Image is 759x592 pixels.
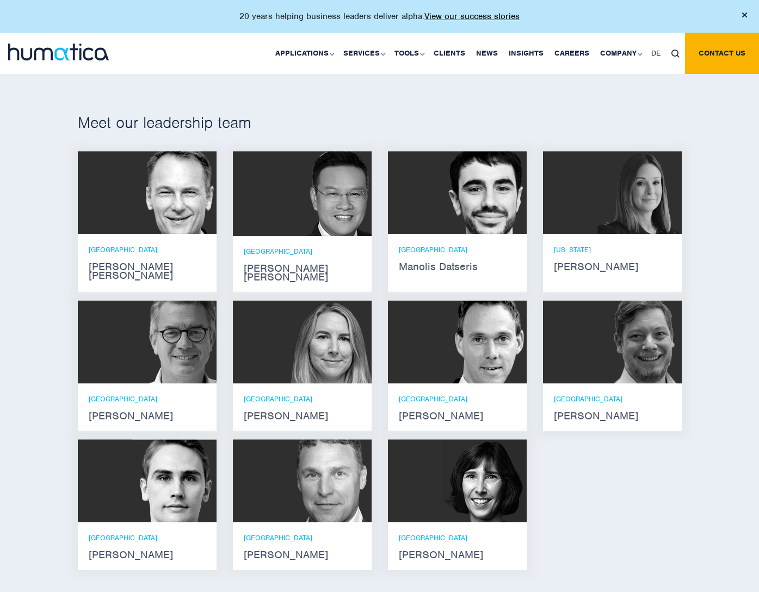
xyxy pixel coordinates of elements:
[646,33,666,74] a: DE
[244,247,361,256] p: [GEOGRAPHIC_DATA]
[399,533,516,542] p: [GEOGRAPHIC_DATA]
[424,11,520,22] a: View our success stories
[597,301,682,383] img: Claudio Limacher
[239,11,520,22] p: 20 years helping business leaders deliver alpha.
[597,151,682,234] img: Melissa Mounce
[399,551,516,559] strong: [PERSON_NAME]
[89,263,206,280] strong: [PERSON_NAME] [PERSON_NAME]
[554,412,671,420] strong: [PERSON_NAME]
[78,113,682,132] h2: Meet our leadership team
[671,50,680,58] img: search_icon
[399,245,516,254] p: [GEOGRAPHIC_DATA]
[270,33,338,74] a: Applications
[554,394,671,404] p: [GEOGRAPHIC_DATA]
[89,394,206,404] p: [GEOGRAPHIC_DATA]
[595,33,646,74] a: Company
[399,263,516,271] strong: Manolis Datseris
[89,551,206,559] strong: [PERSON_NAME]
[389,33,428,74] a: Tools
[244,551,361,559] strong: [PERSON_NAME]
[549,33,595,74] a: Careers
[89,533,206,542] p: [GEOGRAPHIC_DATA]
[279,151,372,236] img: Jen Jee Chan
[244,394,361,404] p: [GEOGRAPHIC_DATA]
[399,394,516,404] p: [GEOGRAPHIC_DATA]
[428,33,471,74] a: Clients
[244,264,361,282] strong: [PERSON_NAME] [PERSON_NAME]
[471,33,503,74] a: News
[399,412,516,420] strong: [PERSON_NAME]
[8,44,109,60] img: logo
[287,301,372,383] img: Zoë Fox
[442,301,527,383] img: Andreas Knobloch
[89,245,206,254] p: [GEOGRAPHIC_DATA]
[132,301,217,383] img: Jan Löning
[685,33,759,74] a: Contact us
[503,33,549,74] a: Insights
[287,440,372,522] img: Bryan Turner
[554,263,671,271] strong: [PERSON_NAME]
[89,412,206,420] strong: [PERSON_NAME]
[338,33,389,74] a: Services
[132,151,217,234] img: Andros Payne
[554,245,671,254] p: [US_STATE]
[244,412,361,420] strong: [PERSON_NAME]
[244,533,361,542] p: [GEOGRAPHIC_DATA]
[442,440,527,522] img: Karen Wright
[442,151,527,234] img: Manolis Datseris
[132,440,217,522] img: Paul Simpson
[651,48,661,58] span: DE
